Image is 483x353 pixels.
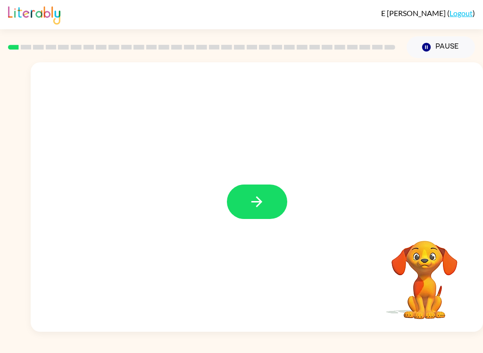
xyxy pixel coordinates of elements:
[381,8,447,17] span: E [PERSON_NAME]
[8,4,60,25] img: Literably
[450,8,473,17] a: Logout
[377,226,472,320] video: Your browser must support playing .mp4 files to use Literably. Please try using another browser.
[381,8,475,17] div: ( )
[407,36,475,58] button: Pause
